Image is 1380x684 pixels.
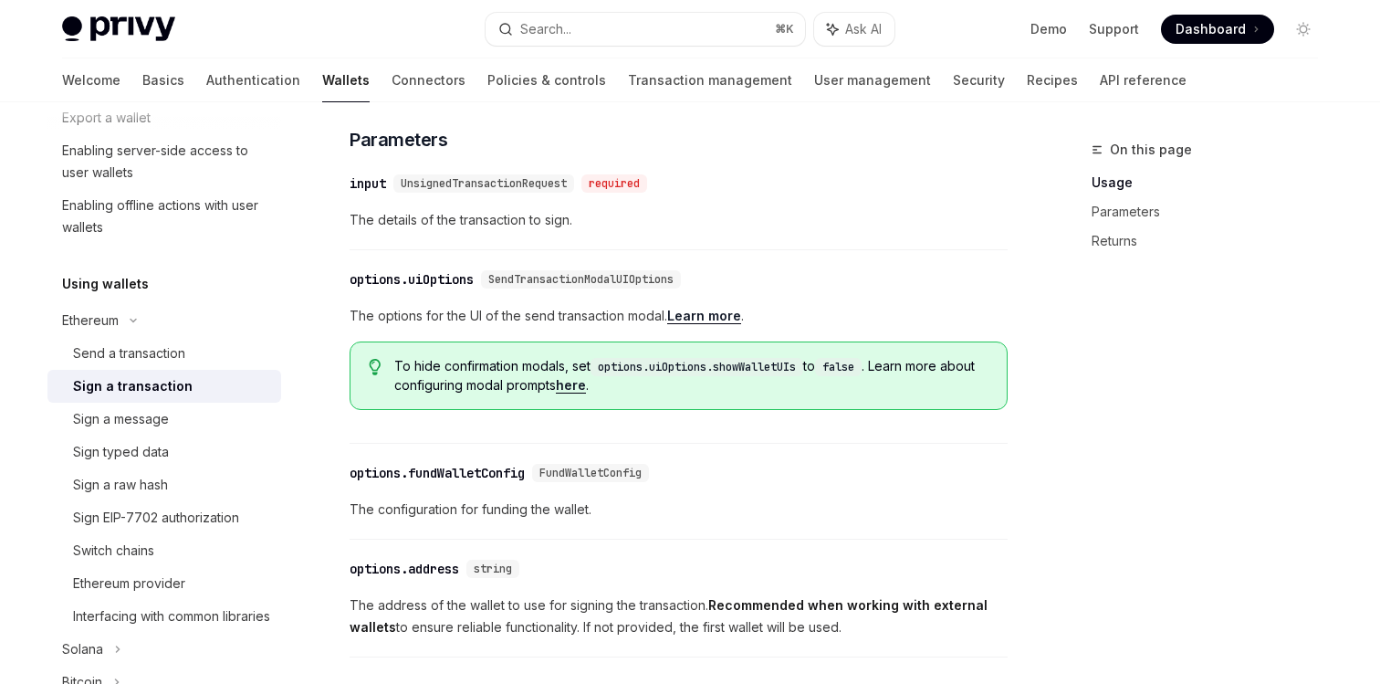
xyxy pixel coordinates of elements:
span: Dashboard [1176,20,1246,38]
div: Ethereum provider [73,573,185,595]
a: Wallets [322,58,370,102]
a: Transaction management [628,58,792,102]
button: Toggle dark mode [1289,15,1318,44]
a: Authentication [206,58,300,102]
a: Returns [1092,226,1333,256]
button: Search...⌘K [486,13,805,46]
a: Welcome [62,58,120,102]
div: Sign EIP-7702 authorization [73,507,239,529]
a: Support [1089,20,1139,38]
span: string [474,562,512,576]
span: Ask AI [845,20,882,38]
h5: Using wallets [62,273,149,295]
a: Parameters [1092,197,1333,226]
a: Sign EIP-7702 authorization [47,501,281,534]
a: Enabling offline actions with user wallets [47,189,281,244]
div: Sign typed data [73,441,169,463]
span: Parameters [350,127,447,153]
span: ⌘ K [775,22,794,37]
code: options.uiOptions.showWalletUIs [591,358,803,376]
div: options.uiOptions [350,270,474,289]
div: Search... [520,18,571,40]
div: Ethereum [62,310,119,331]
div: Send a transaction [73,342,185,364]
a: Learn more [667,308,741,324]
a: Connectors [392,58,465,102]
a: API reference [1100,58,1187,102]
a: Switch chains [47,534,281,567]
span: On this page [1110,139,1192,161]
a: Sign a message [47,403,281,436]
div: Sign a raw hash [73,474,168,496]
svg: Tip [369,359,382,375]
a: Sign a transaction [47,370,281,403]
a: User management [814,58,931,102]
span: FundWalletConfig [539,466,642,480]
div: Sign a message [73,408,169,430]
a: Basics [142,58,184,102]
div: required [581,174,647,193]
span: The configuration for funding the wallet. [350,499,1008,521]
a: Policies & controls [487,58,606,102]
div: Enabling server-side access to user wallets [62,140,270,184]
a: Demo [1030,20,1067,38]
code: false [815,358,862,376]
div: options.address [350,560,459,578]
a: Recipes [1027,58,1078,102]
a: Ethereum provider [47,567,281,600]
div: options.fundWalletConfig [350,464,525,482]
span: The address of the wallet to use for signing the transaction. to ensure reliable functionality. I... [350,595,1008,638]
button: Ask AI [814,13,894,46]
span: The details of the transaction to sign. [350,209,1008,231]
img: light logo [62,16,175,42]
a: Enabling server-side access to user wallets [47,134,281,189]
a: Security [953,58,1005,102]
a: here [556,377,586,394]
span: The options for the UI of the send transaction modal. . [350,305,1008,327]
a: Dashboard [1161,15,1274,44]
div: Interfacing with common libraries [73,605,270,627]
a: Usage [1092,168,1333,197]
a: Interfacing with common libraries [47,600,281,633]
div: Enabling offline actions with user wallets [62,195,270,238]
div: Sign a transaction [73,375,193,397]
span: UnsignedTransactionRequest [401,176,567,191]
a: Sign a raw hash [47,468,281,501]
a: Sign typed data [47,436,281,468]
div: Solana [62,638,103,660]
div: Switch chains [73,540,154,562]
span: To hide confirmation modals, set to . Learn more about configuring modal prompts . [394,357,988,395]
a: Send a transaction [47,337,281,370]
div: input [350,174,386,193]
span: SendTransactionModalUIOptions [488,272,674,287]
